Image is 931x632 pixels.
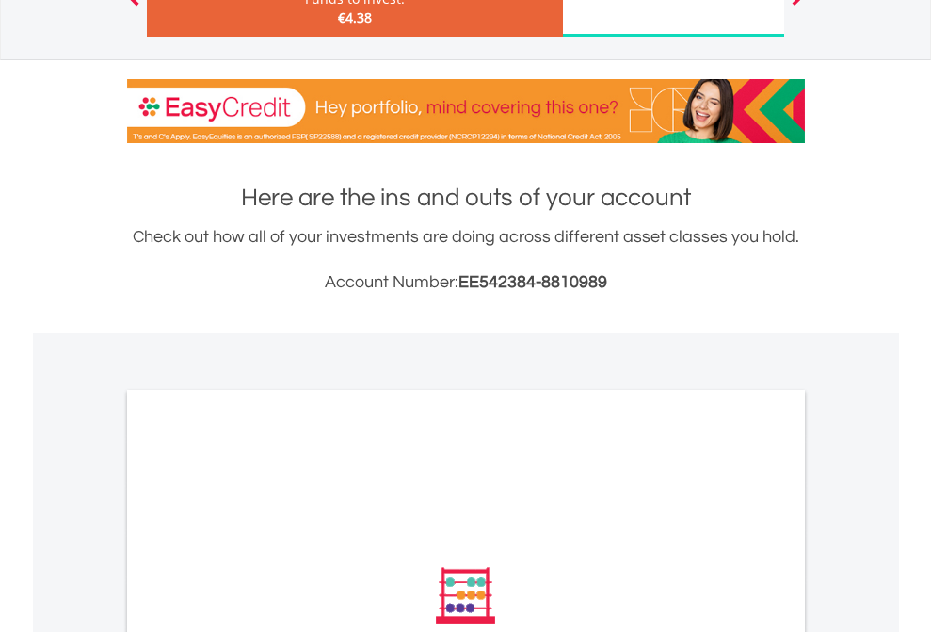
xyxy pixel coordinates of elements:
[127,224,805,296] div: Check out how all of your investments are doing across different asset classes you hold.
[338,8,372,26] span: €4.38
[127,79,805,143] img: EasyCredit Promotion Banner
[127,181,805,215] h1: Here are the ins and outs of your account
[458,273,607,291] span: EE542384-8810989
[127,269,805,296] h3: Account Number:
